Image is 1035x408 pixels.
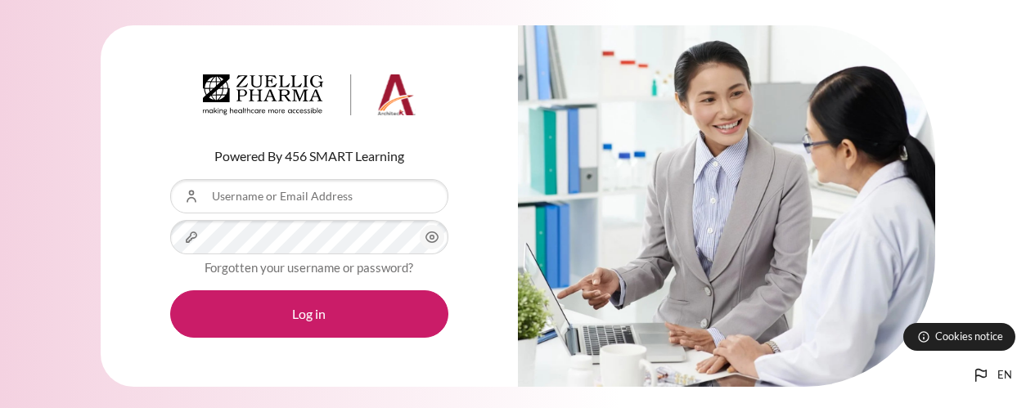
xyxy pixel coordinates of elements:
[203,74,416,115] img: Architeck
[205,260,413,275] a: Forgotten your username or password?
[203,74,416,122] a: Architeck
[903,323,1015,351] button: Cookies notice
[170,179,448,213] input: Username or Email Address
[170,290,448,338] button: Log in
[965,359,1019,392] button: Languages
[170,146,448,166] p: Powered By 456 SMART Learning
[997,367,1012,383] span: en
[935,329,1003,344] span: Cookies notice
